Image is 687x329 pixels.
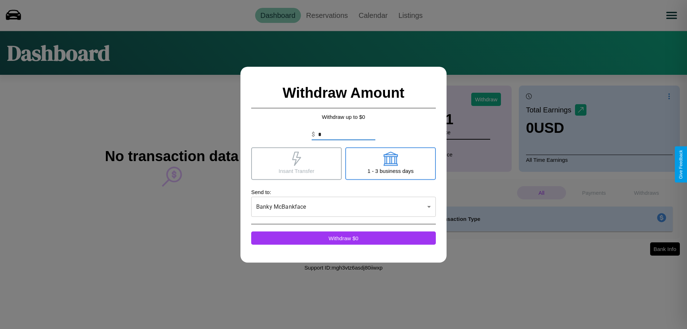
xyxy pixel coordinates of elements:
p: 1 - 3 business days [367,166,414,175]
h2: Withdraw Amount [251,77,436,108]
p: Send to: [251,187,436,197]
p: Withdraw up to $ 0 [251,112,436,121]
p: $ [312,130,315,139]
p: Insant Transfer [278,166,314,175]
button: Withdraw $0 [251,231,436,245]
div: Give Feedback [678,150,683,179]
div: Banky McBankface [251,197,436,217]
